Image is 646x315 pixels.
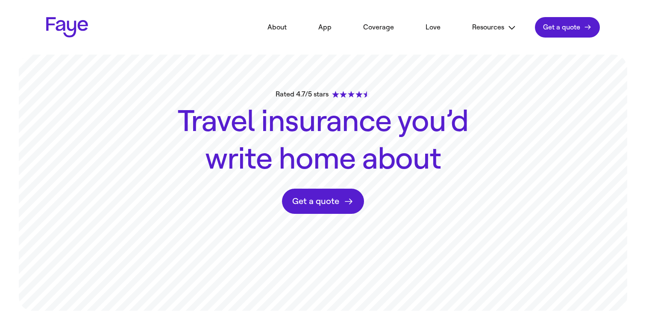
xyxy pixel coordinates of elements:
a: Get a quote [282,189,364,214]
a: Faye Logo [46,17,88,38]
a: Get a quote [535,17,600,38]
a: About [255,18,300,37]
a: Coverage [350,18,407,37]
a: Love [413,18,453,37]
span: Get a quote [543,23,580,32]
button: Resources [459,18,529,37]
a: App [305,18,344,37]
span: Get a quote [292,196,339,207]
h1: Travel insurance you’d write home about [169,103,477,178]
div: Rated 4.7/5 stars [276,89,370,99]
